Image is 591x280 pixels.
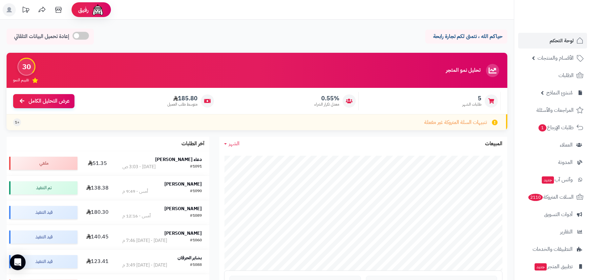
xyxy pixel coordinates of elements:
[190,188,202,195] div: #1090
[560,140,573,150] span: العملاء
[541,175,573,184] span: وآتس آب
[314,95,339,102] span: 0.55%
[518,102,587,118] a: المراجعات والأسئلة
[528,192,574,202] span: السلات المتروكة
[538,124,546,131] span: 1
[518,224,587,240] a: التقارير
[155,156,202,163] strong: دعاء [PERSON_NAME]
[518,33,587,49] a: لوحة التحكم
[190,213,202,219] div: #1089
[80,225,115,249] td: 140.45
[518,120,587,135] a: طلبات الإرجاع1
[518,172,587,188] a: وآتس آبجديد
[9,206,77,219] div: قيد التنفيذ
[518,68,587,83] a: الطلبات
[518,189,587,205] a: السلات المتروكة2110
[9,181,77,194] div: تم التنفيذ
[558,158,573,167] span: المدونة
[518,259,587,274] a: تطبيق المتجرجديد
[13,77,29,83] span: تقييم النمو
[538,53,574,63] span: الأقسام والمنتجات
[229,140,240,148] span: الشهر
[190,262,202,269] div: #1088
[559,71,574,80] span: الطلبات
[546,5,585,19] img: logo-2.png
[80,200,115,225] td: 180.30
[314,102,339,107] span: معدل تكرار الشراء
[518,137,587,153] a: العملاء
[533,245,573,254] span: التطبيقات والخدمات
[485,141,502,147] h3: المبيعات
[167,95,198,102] span: 185.80
[9,255,77,268] div: قيد التنفيذ
[91,3,104,16] img: ai-face.png
[122,237,167,244] div: [DATE] - [DATE] 7:46 م
[13,94,74,108] a: عرض التحليل الكامل
[29,97,70,105] span: عرض التحليل الكامل
[535,263,547,270] span: جديد
[164,205,202,212] strong: [PERSON_NAME]
[224,140,240,148] a: الشهر
[10,254,26,270] div: Open Intercom Messenger
[122,164,156,170] div: [DATE] - 3:03 ص
[538,123,574,132] span: طلبات الإرجاع
[518,207,587,222] a: أدوات التسويق
[424,119,487,126] span: تنبيهات السلة المتروكة غير مفعلة
[534,262,573,271] span: تطبيق المتجر
[14,33,69,40] span: إعادة تحميل البيانات التلقائي
[560,227,573,236] span: التقارير
[9,230,77,244] div: قيد التنفيذ
[78,6,89,14] span: رفيق
[15,120,19,125] span: +1
[446,68,480,73] h3: تحليل نمو المتجر
[462,102,481,107] span: طلبات الشهر
[430,33,502,40] p: حياكم الله ، نتمنى لكم تجارة رابحة
[17,3,34,18] a: تحديثات المنصة
[544,210,573,219] span: أدوات التسويق
[518,154,587,170] a: المدونة
[546,88,573,97] span: مُنشئ النماذج
[518,241,587,257] a: التطبيقات والخدمات
[190,164,202,170] div: #1091
[190,237,202,244] div: #1060
[164,181,202,188] strong: [PERSON_NAME]
[181,141,204,147] h3: آخر الطلبات
[178,254,202,261] strong: بشاير الحرقان
[80,176,115,200] td: 138.38
[122,262,167,269] div: [DATE] - [DATE] 3:49 م
[550,36,574,45] span: لوحة التحكم
[542,176,554,184] span: جديد
[80,250,115,274] td: 123.41
[462,95,481,102] span: 5
[122,188,148,195] div: أمس - 9:49 م
[537,106,574,115] span: المراجعات والأسئلة
[80,151,115,175] td: 51.35
[122,213,151,219] div: أمس - 12:16 م
[528,194,543,201] span: 2110
[164,230,202,237] strong: [PERSON_NAME]
[167,102,198,107] span: متوسط طلب العميل
[9,157,77,170] div: ملغي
